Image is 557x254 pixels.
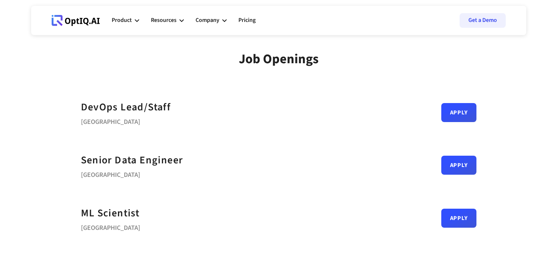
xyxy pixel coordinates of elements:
[81,168,183,179] div: [GEOGRAPHIC_DATA]
[151,15,177,25] div: Resources
[196,15,219,25] div: Company
[112,15,132,25] div: Product
[52,10,100,31] a: Webflow Homepage
[238,10,256,31] a: Pricing
[441,103,476,122] a: Apply
[81,115,171,126] div: [GEOGRAPHIC_DATA]
[239,51,319,67] div: Job Openings
[112,10,139,31] div: Product
[151,10,184,31] div: Resources
[81,99,171,115] a: DevOps Lead/Staff
[441,209,476,228] a: Apply
[81,221,140,232] div: [GEOGRAPHIC_DATA]
[81,152,183,168] a: Senior Data Engineer
[460,13,506,28] a: Get a Demo
[196,10,227,31] div: Company
[81,205,140,221] a: ML Scientist
[441,156,476,175] a: Apply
